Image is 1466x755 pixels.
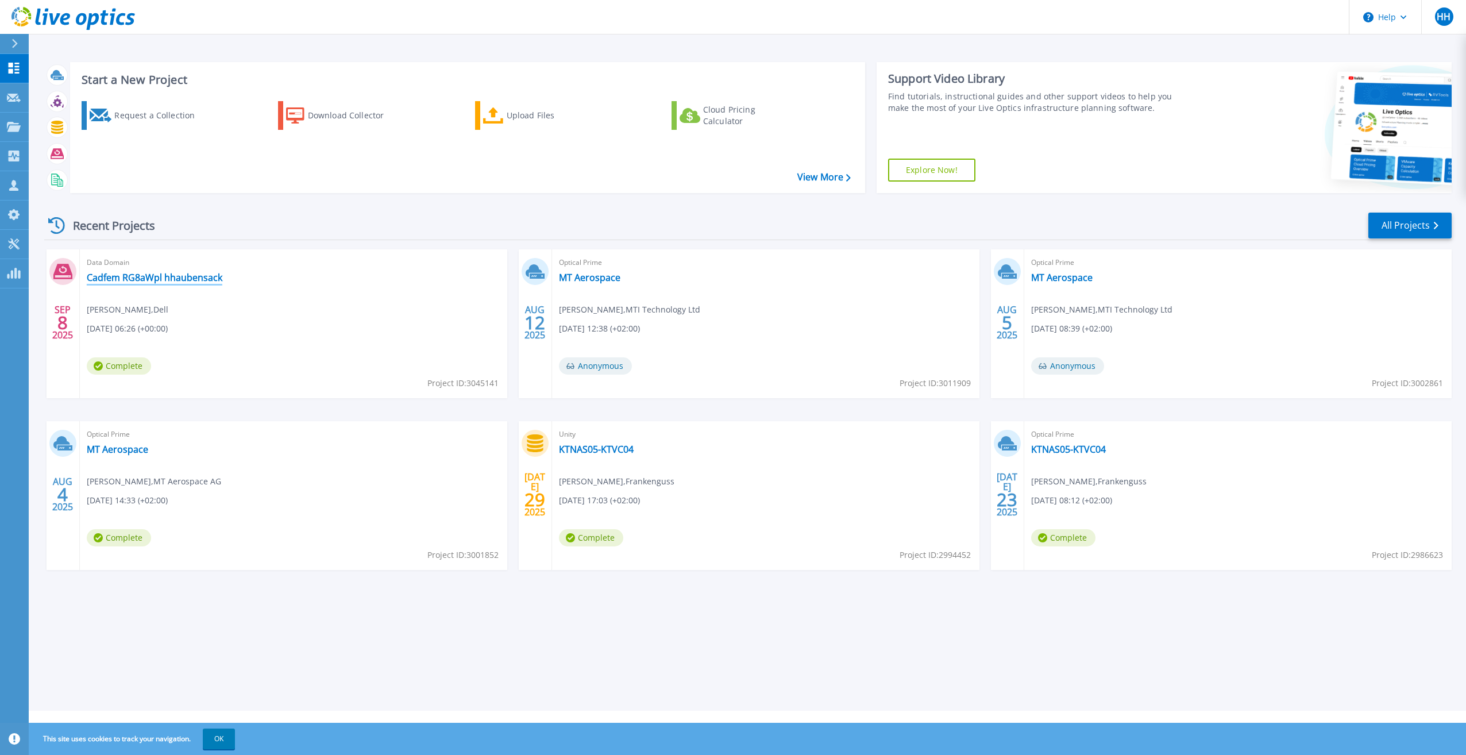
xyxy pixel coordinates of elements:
[87,428,500,441] span: Optical Prime
[87,444,148,455] a: MT Aerospace
[559,256,973,269] span: Optical Prime
[1372,377,1443,390] span: Project ID: 3002861
[559,428,973,441] span: Unity
[82,74,850,86] h3: Start a New Project
[475,101,603,130] a: Upload Files
[559,529,623,546] span: Complete
[1031,475,1147,488] span: [PERSON_NAME] , Frankenguss
[57,490,68,499] span: 4
[1031,529,1095,546] span: Complete
[203,729,235,749] button: OK
[997,495,1017,504] span: 23
[427,549,499,561] span: Project ID: 3001852
[1002,318,1012,328] span: 5
[996,302,1018,344] div: AUG 2025
[524,302,546,344] div: AUG 2025
[900,549,971,561] span: Project ID: 2994452
[114,104,206,127] div: Request a Collection
[87,272,222,283] a: Cadfem RG8aWpl hhaubensack
[559,303,700,316] span: [PERSON_NAME] , MTI Technology Ltd
[1031,272,1093,283] a: MT Aerospace
[82,101,210,130] a: Request a Collection
[52,473,74,515] div: AUG 2025
[1031,444,1106,455] a: KTNAS05-KTVC04
[87,256,500,269] span: Data Domain
[559,444,634,455] a: KTNAS05-KTVC04
[1372,549,1443,561] span: Project ID: 2986623
[87,494,168,507] span: [DATE] 14:33 (+02:00)
[559,322,640,335] span: [DATE] 12:38 (+02:00)
[1368,213,1452,238] a: All Projects
[427,377,499,390] span: Project ID: 3045141
[1031,303,1172,316] span: [PERSON_NAME] , MTI Technology Ltd
[672,101,800,130] a: Cloud Pricing Calculator
[1437,12,1450,21] span: HH
[278,101,406,130] a: Download Collector
[900,377,971,390] span: Project ID: 3011909
[888,71,1185,86] div: Support Video Library
[52,302,74,344] div: SEP 2025
[32,729,235,749] span: This site uses cookies to track your navigation.
[1031,494,1112,507] span: [DATE] 08:12 (+02:00)
[507,104,599,127] div: Upload Files
[57,318,68,328] span: 8
[308,104,400,127] div: Download Collector
[559,272,620,283] a: MT Aerospace
[44,211,171,240] div: Recent Projects
[524,318,545,328] span: 12
[87,475,221,488] span: [PERSON_NAME] , MT Aerospace AG
[87,529,151,546] span: Complete
[524,495,545,504] span: 29
[1031,428,1445,441] span: Optical Prime
[87,357,151,375] span: Complete
[703,104,795,127] div: Cloud Pricing Calculator
[888,159,975,182] a: Explore Now!
[87,322,168,335] span: [DATE] 06:26 (+00:00)
[559,475,674,488] span: [PERSON_NAME] , Frankenguss
[996,473,1018,515] div: [DATE] 2025
[87,303,168,316] span: [PERSON_NAME] , Dell
[797,172,851,183] a: View More
[888,91,1185,114] div: Find tutorials, instructional guides and other support videos to help you make the most of your L...
[559,357,632,375] span: Anonymous
[1031,357,1104,375] span: Anonymous
[559,494,640,507] span: [DATE] 17:03 (+02:00)
[1031,322,1112,335] span: [DATE] 08:39 (+02:00)
[524,473,546,515] div: [DATE] 2025
[1031,256,1445,269] span: Optical Prime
